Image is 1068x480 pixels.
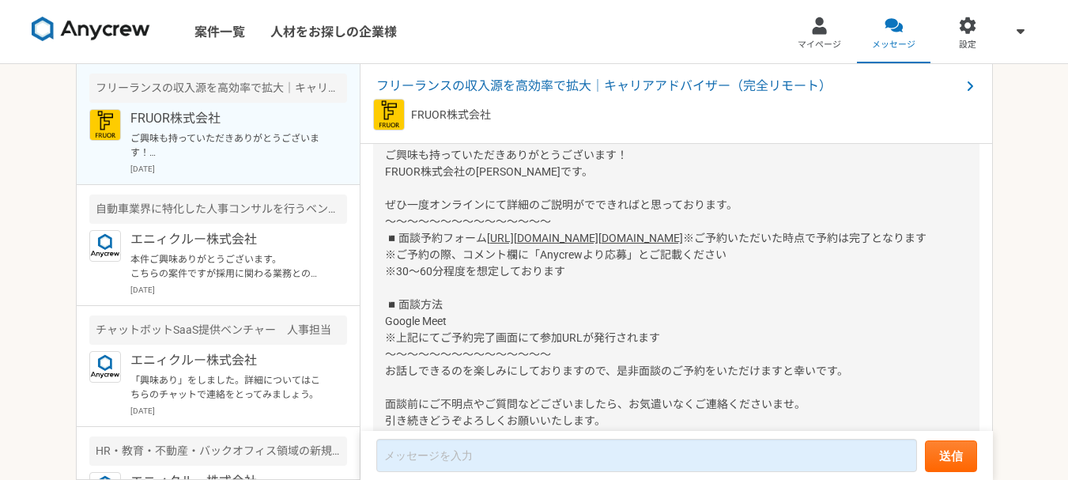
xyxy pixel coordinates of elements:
[376,77,960,96] span: フリーランスの収入源を高効率で拡大｜キャリアアドバイザー（完全リモート）
[130,252,326,281] p: 本件ご興味ありがとうございます。 こちらの案件ですが採用に関わる業務とのことでお間違えないでしょうか？プロフィールを拝見する限り、ご経験が多岐にわたるかと思い確認まで。 もしよろしければ事前に経...
[89,351,121,383] img: logo_text_blue_01.png
[89,316,347,345] div: チャットボットSaaS提供ベンチャー 人事担当
[89,109,121,141] img: FRUOR%E3%83%AD%E3%82%B3%E3%82%99.png
[385,232,926,477] span: ※ご予約いただいた時点で予約は完了となります ※ご予約の際、コメント欄に「Anycrewより応募」とご記載ください ※30〜60分程度を想定しております ◾️面談方法 Google Meet ※...
[130,284,347,296] p: [DATE]
[373,99,405,130] img: FRUOR%E3%83%AD%E3%82%B3%E3%82%99.png
[130,131,326,160] p: ご興味も持っていただきありがとうございます！ FRUOR株式会社の[PERSON_NAME]です。 ぜひ一度オンラインにて詳細のご説明がでできればと思っております。 〜〜〜〜〜〜〜〜〜〜〜〜〜〜...
[487,232,683,244] a: [URL][DOMAIN_NAME][DOMAIN_NAME]
[89,74,347,103] div: フリーランスの収入源を高効率で拡大｜キャリアアドバイザー（完全リモート）
[89,195,347,224] div: 自動車業界に特化した人事コンサルを行うベンチャー企業での採用担当を募集
[385,149,738,244] span: ご興味も持っていただきありがとうございます！ FRUOR株式会社の[PERSON_NAME]です。 ぜひ一度オンラインにて詳細のご説明がでできればと思っております。 〜〜〜〜〜〜〜〜〜〜〜〜〜〜...
[32,17,150,42] img: 8DqYSo04kwAAAAASUVORK5CYII=
[130,351,326,370] p: エニィクルー株式会社
[89,437,347,466] div: HR・教育・不動産・バックオフィス領域の新規事業 0→1で事業を立ち上げたい方
[89,230,121,262] img: logo_text_blue_01.png
[130,230,326,249] p: エニィクルー株式会社
[130,163,347,175] p: [DATE]
[925,440,977,472] button: 送信
[130,109,326,128] p: FRUOR株式会社
[130,373,326,402] p: 「興味あり」をしました。詳細についてはこちらのチャットで連絡をとってみましょう。
[411,107,491,123] p: FRUOR株式会社
[130,405,347,417] p: [DATE]
[959,39,976,51] span: 設定
[798,39,841,51] span: マイページ
[872,39,915,51] span: メッセージ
